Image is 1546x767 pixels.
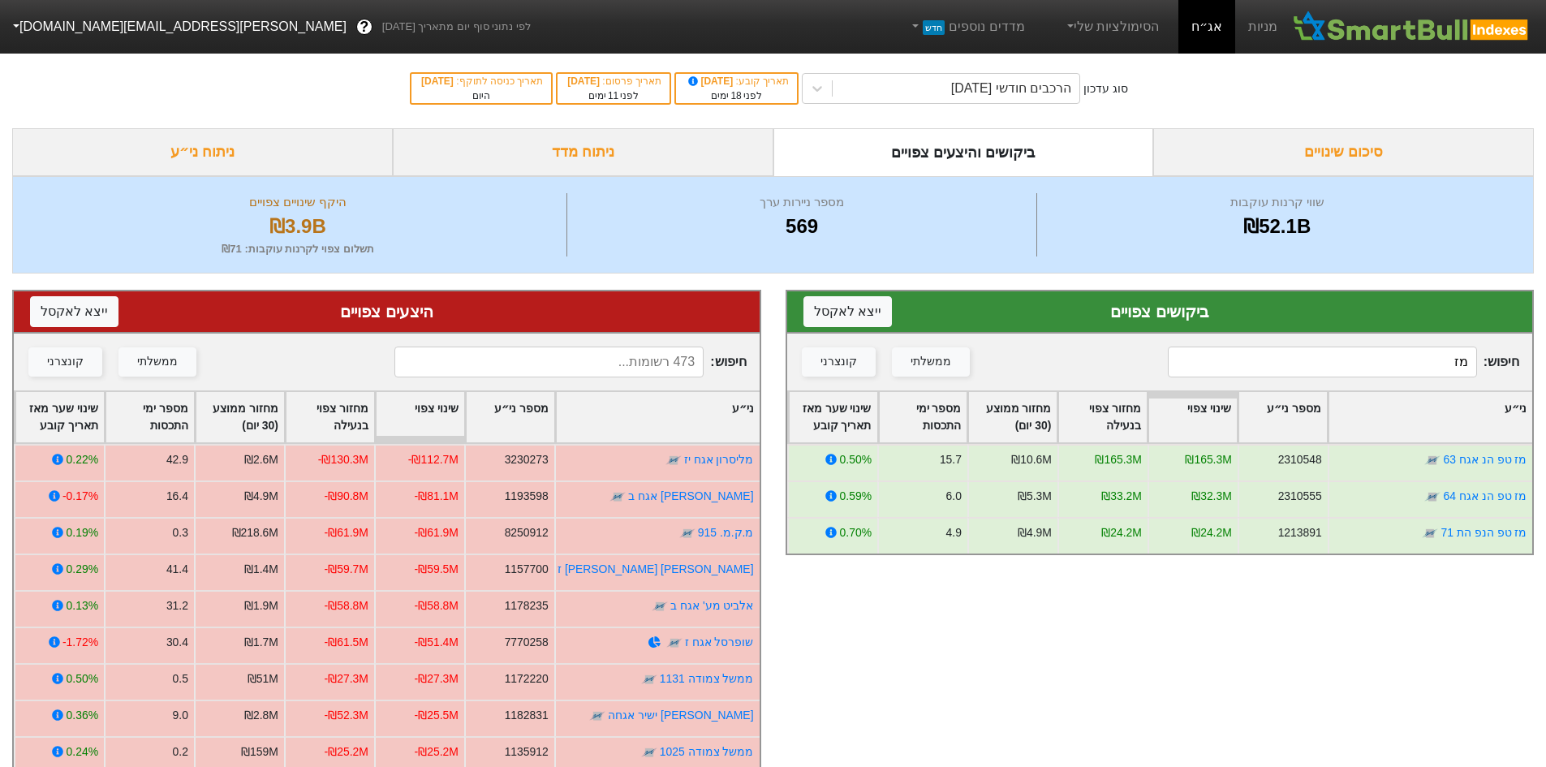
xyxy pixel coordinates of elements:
div: Toggle SortBy [1329,392,1532,442]
a: מדדים נוספיםחדש [902,11,1031,43]
a: מ.ק.מ. 915 [698,526,754,539]
div: 42.9 [166,451,188,468]
img: tase link [609,489,626,505]
span: [DATE] [421,75,456,87]
div: 1213891 [1277,524,1321,541]
a: [PERSON_NAME] ישיר אגחה [608,709,753,722]
div: 31.2 [166,597,188,614]
div: ₪5.3M [1017,488,1051,505]
img: tase link [1422,525,1438,541]
div: ₪52.1B [1041,212,1513,241]
div: ביקושים צפויים [803,299,1517,324]
img: tase link [679,525,695,541]
div: 4.9 [945,524,961,541]
div: Toggle SortBy [376,392,464,442]
span: חיפוש : [394,347,746,377]
div: ביקושים והיצעים צפויים [773,128,1154,176]
div: 1193598 [505,488,549,505]
div: -1.72% [62,634,98,651]
div: ₪4.9M [244,488,278,505]
div: -₪58.8M [325,597,368,614]
span: [DATE] [567,75,602,87]
div: -₪59.7M [325,561,368,578]
div: Toggle SortBy [286,392,374,442]
div: ₪24.2M [1191,524,1232,541]
div: -₪81.1M [415,488,459,505]
div: -0.17% [62,488,98,505]
a: שופרסל אגח ז [685,636,754,649]
div: -₪61.9M [325,524,368,541]
div: ₪3.9B [33,212,562,241]
div: 0.22% [67,451,98,468]
div: Toggle SortBy [1238,392,1327,442]
img: SmartBull [1290,11,1533,43]
div: ₪165.3M [1185,451,1231,468]
a: [PERSON_NAME] אגח ב [628,489,753,502]
div: -₪51.4M [415,634,459,651]
div: -₪130.3M [318,451,368,468]
div: 2310548 [1277,451,1321,468]
img: tase link [641,744,657,761]
div: קונצרני [47,353,84,371]
div: 0.24% [67,743,98,761]
div: היצעים צפויים [30,299,743,324]
div: Toggle SortBy [1148,392,1237,442]
div: 1182831 [505,707,549,724]
div: ₪1.9M [244,597,278,614]
div: תאריך כניסה לתוקף : [420,74,543,88]
div: 0.59% [839,488,871,505]
span: 11 [608,90,618,101]
a: ממשל צמודה 1131 [660,672,754,685]
div: 0.50% [839,451,871,468]
a: [PERSON_NAME] [PERSON_NAME] ז [558,562,753,575]
div: 2310555 [1277,488,1321,505]
div: 0.29% [67,561,98,578]
div: -₪59.5M [415,561,459,578]
img: tase link [1424,452,1440,468]
div: 8250912 [505,524,549,541]
button: קונצרני [28,347,102,377]
a: ממשל צמודה 1025 [660,745,754,758]
div: Toggle SortBy [968,392,1057,442]
div: סיכום שינויים [1153,128,1534,176]
a: מז טפ הנ אגח 64 [1443,489,1527,502]
span: היום [472,90,490,101]
div: ₪10.6M [1011,451,1052,468]
div: -₪27.3M [415,670,459,687]
div: ₪1.7M [244,634,278,651]
div: 1157700 [505,561,549,578]
div: לפני ימים [566,88,661,103]
a: אלביט מע' אגח ב [670,599,753,612]
div: 0.70% [839,524,871,541]
div: מספר ניירות ערך [571,193,1033,212]
img: tase link [666,635,683,651]
div: -₪25.2M [415,743,459,761]
div: ₪1.4M [244,561,278,578]
div: 1178235 [505,597,549,614]
div: ₪218.6M [232,524,278,541]
input: 96 רשומות... [1168,347,1477,377]
div: -₪25.5M [415,707,459,724]
div: 0.36% [67,707,98,724]
div: 1172220 [505,670,549,687]
div: 30.4 [166,634,188,651]
div: ₪4.9M [1017,524,1051,541]
div: ₪33.2M [1101,488,1142,505]
div: ₪2.6M [244,451,278,468]
div: Toggle SortBy [196,392,284,442]
div: -₪58.8M [415,597,459,614]
div: 7770258 [505,634,549,651]
div: 3230273 [505,451,549,468]
div: 16.4 [166,488,188,505]
div: 0.5 [173,670,188,687]
div: תאריך קובע : [684,74,789,88]
div: -₪27.3M [325,670,368,687]
div: ₪51M [248,670,278,687]
img: tase link [641,671,657,687]
a: הסימולציות שלי [1057,11,1166,43]
div: 569 [571,212,1033,241]
button: ממשלתי [892,347,970,377]
div: -₪52.3M [325,707,368,724]
div: Toggle SortBy [556,392,760,442]
button: ייצא לאקסל [30,296,118,327]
